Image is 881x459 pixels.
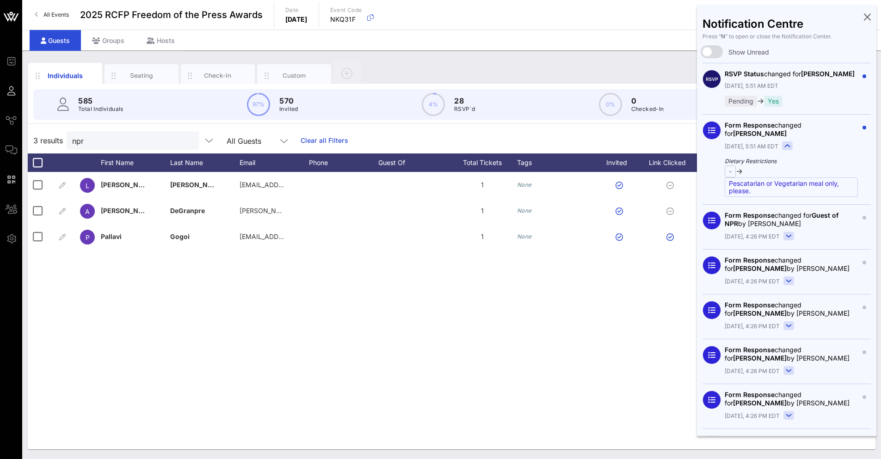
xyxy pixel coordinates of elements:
p: Checked-In [631,104,664,114]
span: [PERSON_NAME] [733,309,787,317]
span: Form Response [725,211,775,219]
div: Email [240,153,309,172]
span: [PERSON_NAME] [170,181,225,189]
span: [DATE], 4:26 PM EDT [725,277,780,286]
span: [DATE], 4:26 PM EDT [725,412,780,420]
span: [DATE], 4:26 PM EDT [725,322,780,330]
span: [PERSON_NAME] [733,354,787,362]
span: All Events [43,11,69,18]
p: Event Code [330,6,362,15]
span: Form Response [725,346,775,354]
div: → [725,96,858,107]
div: 1 [448,172,517,198]
div: Tags [517,153,596,172]
p: RSVP`d [454,104,475,114]
span: [PERSON_NAME] [101,207,155,214]
span: [DATE], 5:51 AM EDT [725,82,778,90]
p: Total Individuals [78,104,123,114]
span: Form Response [725,435,775,443]
div: - [725,165,736,177]
i: None [517,181,532,188]
div: changed for by [PERSON_NAME] [725,435,858,452]
i: None [517,233,532,240]
span: Form Response [725,256,775,264]
span: [DATE], 4:26 PM EDT [725,367,780,375]
span: [PERSON_NAME] [733,264,787,272]
span: [PERSON_NAME][EMAIL_ADDRESS][PERSON_NAME][DOMAIN_NAME] [240,207,457,214]
div: First Name [101,153,170,172]
span: [EMAIL_ADDRESS][DOMAIN_NAME] [240,181,351,189]
b: N [721,33,725,40]
div: Yes [764,96,782,107]
div: Seating [121,71,162,80]
div: Press “ ” to open or close the Notification Center. [702,32,871,41]
span: Guest of NPR [725,211,838,227]
p: 0 [631,95,664,106]
div: Custom [274,71,315,80]
div: 1 [448,224,517,250]
div: Individuals [45,71,86,80]
div: → [725,157,858,197]
div: changed for [725,70,858,78]
span: [EMAIL_ADDRESS][DOMAIN_NAME] [240,233,351,240]
div: changed for by [PERSON_NAME] [725,256,858,273]
span: [DATE], 5:51 AM EDT [725,142,778,151]
div: Pescatarian or Vegetarian meal only, please. [725,177,858,197]
div: Guest Of [378,153,448,172]
span: Pallavi [101,233,122,240]
div: Last Name [170,153,240,172]
span: P [86,233,90,241]
div: changed for by [PERSON_NAME] [725,301,858,318]
a: Clear all Filters [301,135,348,146]
div: Invited [596,153,647,172]
p: 28 [454,95,475,106]
div: Pending [725,96,757,107]
i: Dietary Restrictions [725,157,858,165]
div: 1 [448,198,517,224]
span: [PERSON_NAME] [801,70,855,78]
span: [PERSON_NAME] [733,129,787,137]
div: changed for by [PERSON_NAME] [725,211,858,228]
span: [PERSON_NAME] [733,399,787,407]
span: Gogoi [170,233,190,240]
div: changed for by [PERSON_NAME] [725,346,858,362]
div: changed for by [PERSON_NAME] [725,391,858,407]
span: 3 results [33,135,63,146]
p: Date [285,6,308,15]
div: Check-In [197,71,239,80]
span: Show Unread [728,48,769,56]
div: Link Clicked [647,153,697,172]
span: Form Response [725,391,775,398]
span: A [85,208,90,215]
span: Form Response [725,301,775,309]
span: DeGranpre [170,207,205,214]
i: None [517,207,532,214]
span: L [86,182,89,190]
div: Guests [30,30,81,51]
div: All Guests [221,131,295,150]
p: Invited [279,104,298,114]
span: Form Response [725,121,775,129]
p: 570 [279,95,298,106]
span: RSVP Status [725,70,764,78]
div: Groups [81,30,136,51]
div: All Guests [227,137,261,145]
p: NKQ31F [330,15,362,24]
span: 2025 RCFP Freedom of the Press Awards [80,8,263,22]
a: All Events [30,7,74,22]
span: [DATE], 4:26 PM EDT [725,233,780,241]
div: Phone [309,153,378,172]
span: [PERSON_NAME] [101,181,155,189]
div: changed for [725,121,858,138]
p: [DATE] [285,15,308,24]
div: Total Tickets [448,153,517,172]
p: 585 [78,95,123,106]
div: Notification Centre [702,19,871,29]
div: Hosts [136,30,186,51]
